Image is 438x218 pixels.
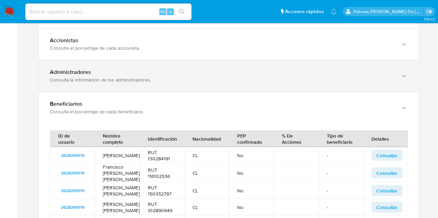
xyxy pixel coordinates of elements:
span: Alt [160,8,166,15]
button: search-icon [175,7,189,17]
a: Salir [426,8,433,15]
p: paloma.falcondesoto@mercadolibre.cl [354,8,423,15]
a: Notificaciones [331,9,337,15]
span: s [169,8,171,15]
span: Accesos rápidos [285,8,324,15]
input: Buscar usuario o caso... [25,7,191,16]
span: 3.154.0 [423,16,435,22]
